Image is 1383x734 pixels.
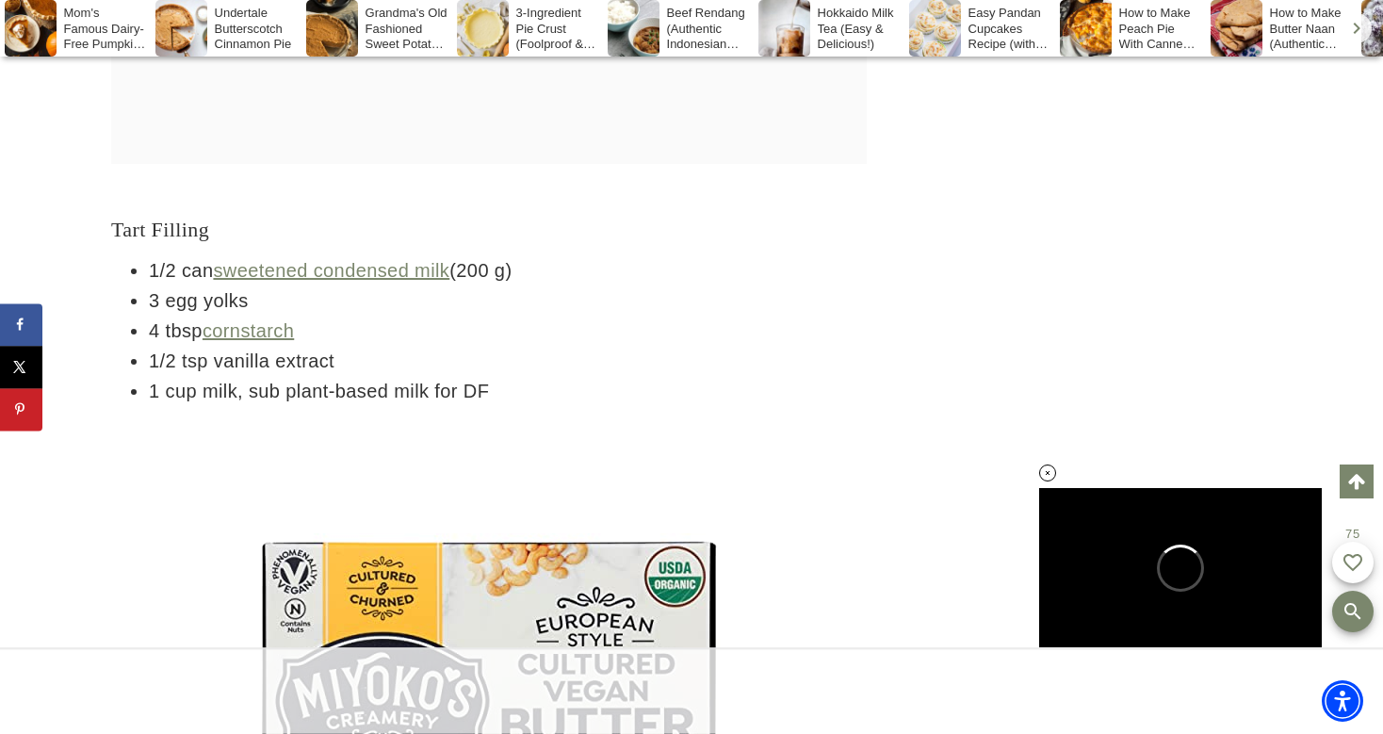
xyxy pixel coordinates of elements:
[149,346,867,376] li: 1/2 tsp vanilla extract
[961,94,1244,660] iframe: Advertisement
[203,320,294,341] a: cornstarch
[111,218,209,241] span: Tart Filling
[149,285,867,316] li: 3 egg yolks
[149,316,867,346] li: 4 tbsp
[1322,680,1363,722] div: Accessibility Menu
[213,260,449,281] a: sweetened condensed milk
[149,376,867,406] li: 1 cup milk, sub plant-based milk for DF
[149,255,867,285] li: 1/2 can (200 g)
[1340,465,1374,498] a: Scroll to top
